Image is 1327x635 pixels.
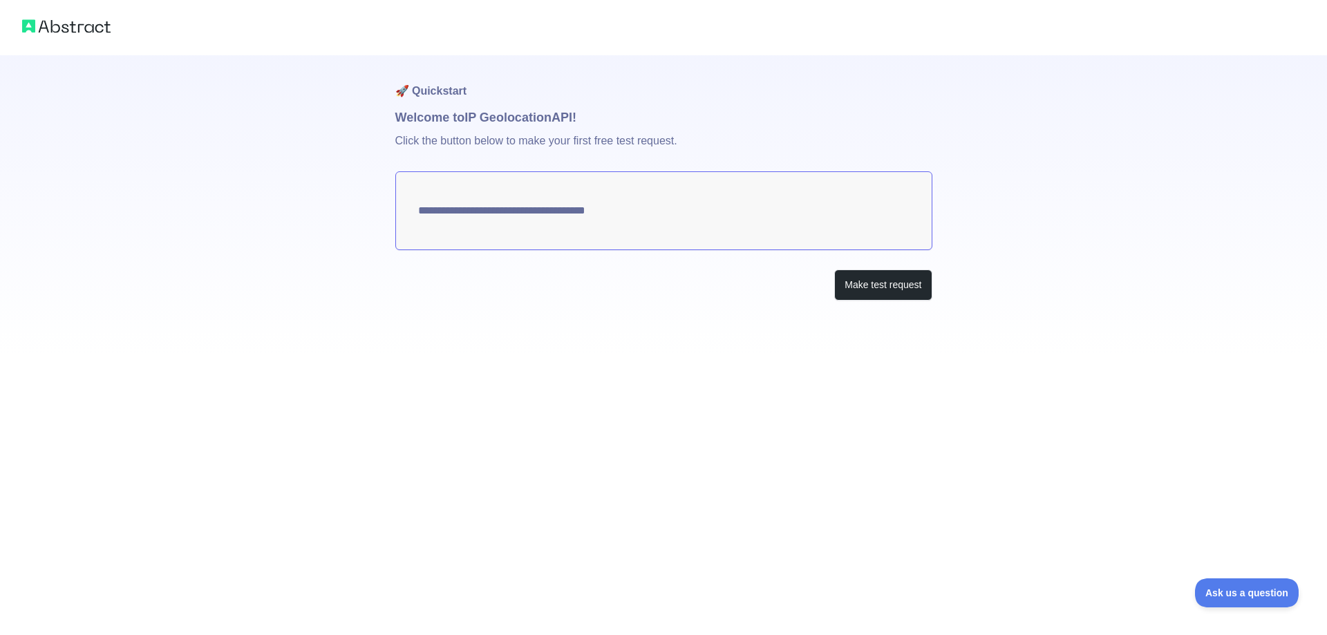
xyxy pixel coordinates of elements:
button: Make test request [834,269,932,301]
h1: Welcome to IP Geolocation API! [395,108,932,127]
iframe: Toggle Customer Support [1195,578,1299,607]
img: Abstract logo [22,17,111,36]
p: Click the button below to make your first free test request. [395,127,932,171]
h1: 🚀 Quickstart [395,55,932,108]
